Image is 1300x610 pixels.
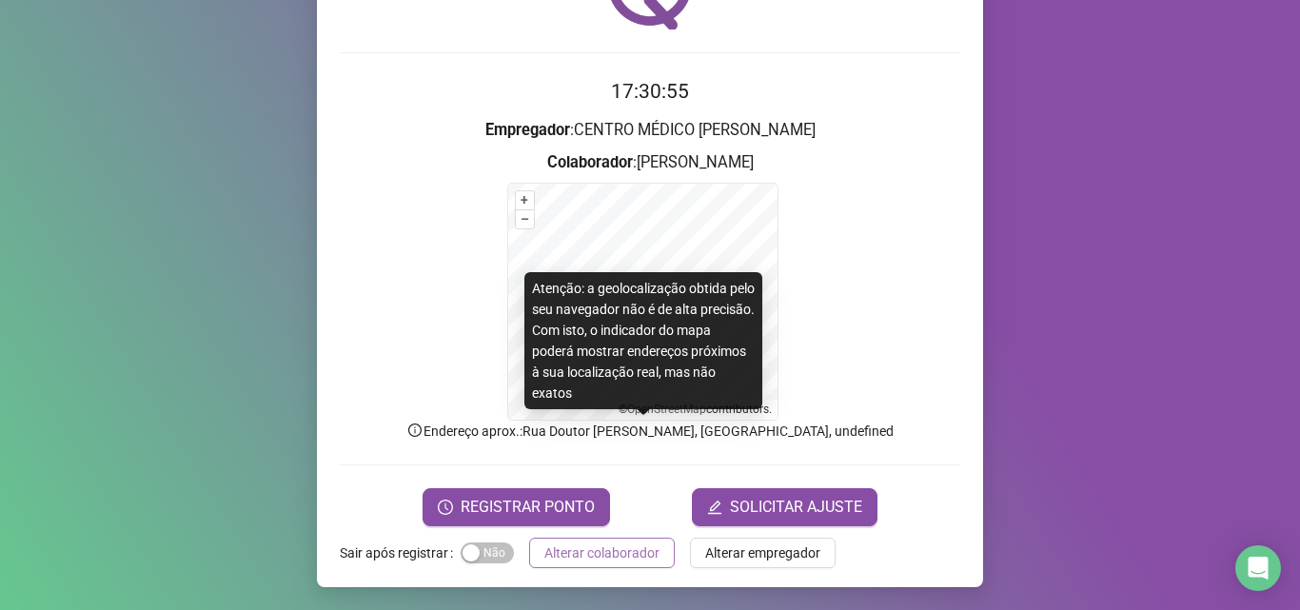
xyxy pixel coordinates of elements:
[547,153,633,171] strong: Colaborador
[690,538,836,568] button: Alterar empregador
[544,542,660,563] span: Alterar colaborador
[529,538,675,568] button: Alterar colaborador
[516,191,534,209] button: +
[619,403,772,416] li: © contributors.
[707,500,722,515] span: edit
[340,150,960,175] h3: : [PERSON_NAME]
[340,538,461,568] label: Sair após registrar
[627,403,706,416] a: OpenStreetMap
[705,542,820,563] span: Alterar empregador
[730,496,862,519] span: SOLICITAR AJUSTE
[406,422,423,439] span: info-circle
[340,118,960,143] h3: : CENTRO MÉDICO [PERSON_NAME]
[516,210,534,228] button: –
[692,488,877,526] button: editSOLICITAR AJUSTE
[423,488,610,526] button: REGISTRAR PONTO
[340,421,960,442] p: Endereço aprox. : Rua Doutor [PERSON_NAME], [GEOGRAPHIC_DATA], undefined
[1235,545,1281,591] div: Open Intercom Messenger
[611,80,689,103] time: 17:30:55
[461,496,595,519] span: REGISTRAR PONTO
[485,121,570,139] strong: Empregador
[438,500,453,515] span: clock-circle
